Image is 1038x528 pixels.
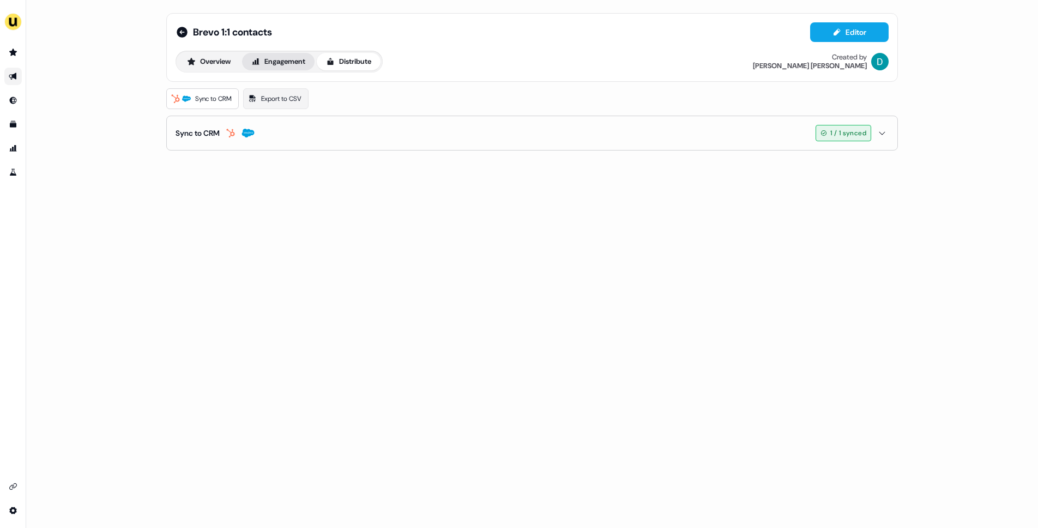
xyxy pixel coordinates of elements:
div: [PERSON_NAME] [PERSON_NAME] [753,62,867,70]
a: Editor [810,28,889,39]
div: Sync to CRM [176,128,220,139]
div: Created by [832,53,867,62]
button: Overview [178,53,240,70]
a: Sync to CRM [166,88,239,109]
a: Go to integrations [4,502,22,519]
a: Go to prospects [4,44,22,61]
span: Sync to CRM [195,93,232,104]
a: Go to experiments [4,164,22,181]
button: Editor [810,22,889,42]
a: Go to attribution [4,140,22,157]
span: 1 / 1 synced [830,128,866,139]
button: Engagement [242,53,315,70]
a: Go to integrations [4,478,22,495]
span: Brevo 1:1 contacts [193,26,272,39]
span: Export to CSV [261,93,301,104]
button: Distribute [317,53,381,70]
button: Sync to CRM1 / 1 synced [176,116,889,150]
a: Go to outbound experience [4,68,22,85]
a: Go to Inbound [4,92,22,109]
img: David [871,53,889,70]
a: Go to templates [4,116,22,133]
a: Export to CSV [243,88,309,109]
